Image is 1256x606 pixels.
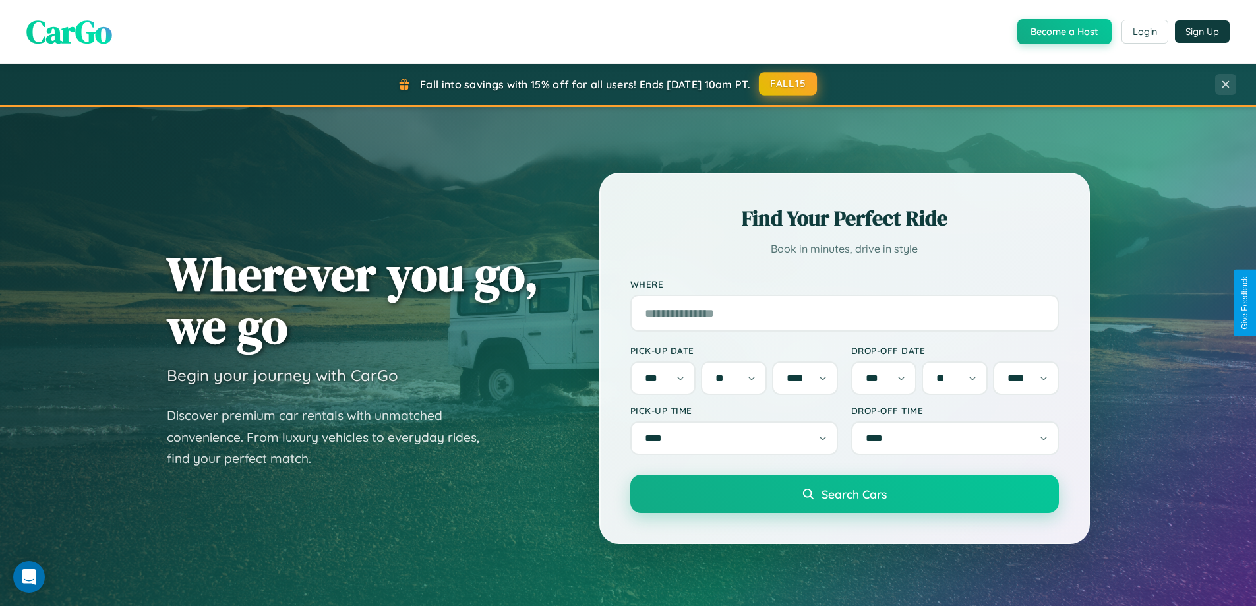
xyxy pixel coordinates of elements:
label: Drop-off Time [851,405,1059,416]
button: Sign Up [1175,20,1230,43]
h3: Begin your journey with CarGo [167,365,398,385]
p: Book in minutes, drive in style [630,239,1059,258]
h1: Wherever you go, we go [167,248,539,352]
label: Drop-off Date [851,345,1059,356]
label: Pick-up Time [630,405,838,416]
label: Where [630,278,1059,289]
label: Pick-up Date [630,345,838,356]
p: Discover premium car rentals with unmatched convenience. From luxury vehicles to everyday rides, ... [167,405,496,470]
div: Give Feedback [1240,276,1249,330]
button: FALL15 [759,72,817,96]
button: Login [1121,20,1168,44]
button: Become a Host [1017,19,1112,44]
h2: Find Your Perfect Ride [630,204,1059,233]
div: Open Intercom Messenger [13,561,45,593]
button: Search Cars [630,475,1059,513]
span: Search Cars [822,487,887,501]
span: Fall into savings with 15% off for all users! Ends [DATE] 10am PT. [420,78,750,91]
span: CarGo [26,10,112,53]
